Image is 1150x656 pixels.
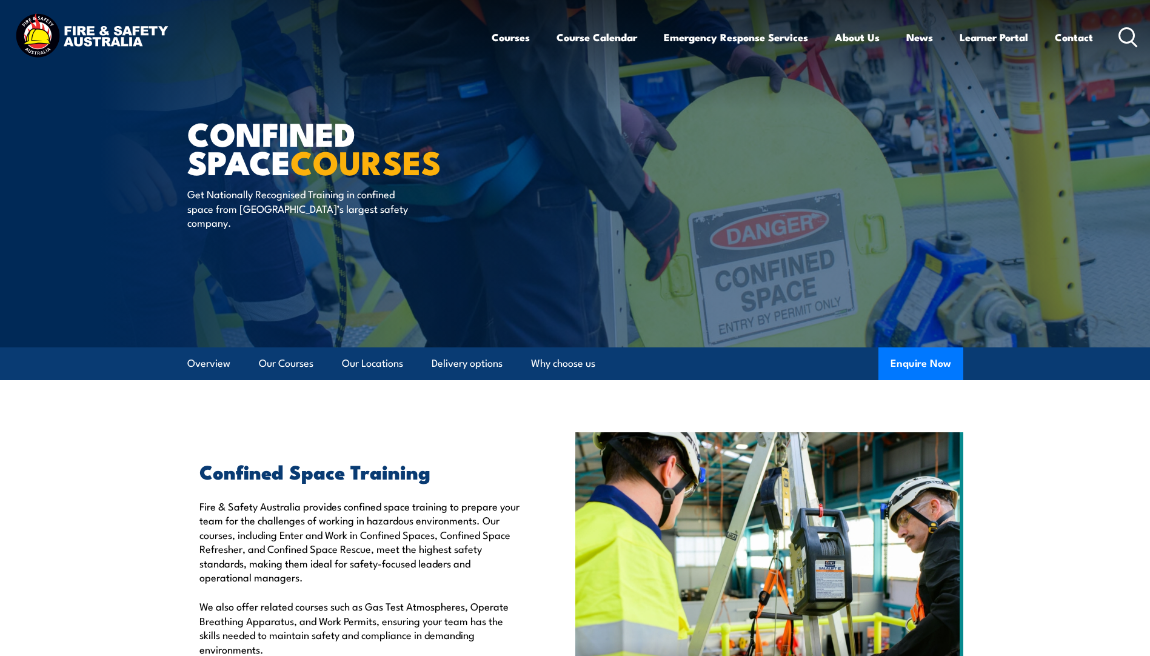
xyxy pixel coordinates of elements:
[259,347,313,380] a: Our Courses
[187,187,409,229] p: Get Nationally Recognised Training in confined space from [GEOGRAPHIC_DATA]’s largest safety comp...
[878,347,963,380] button: Enquire Now
[432,347,503,380] a: Delivery options
[557,21,637,53] a: Course Calendar
[1055,21,1093,53] a: Contact
[199,599,520,656] p: We also offer related courses such as Gas Test Atmospheres, Operate Breathing Apparatus, and Work...
[187,347,230,380] a: Overview
[342,347,403,380] a: Our Locations
[290,136,441,186] strong: COURSES
[492,21,530,53] a: Courses
[187,119,487,175] h1: Confined Space
[835,21,880,53] a: About Us
[906,21,933,53] a: News
[960,21,1028,53] a: Learner Portal
[199,463,520,480] h2: Confined Space Training
[664,21,808,53] a: Emergency Response Services
[199,499,520,584] p: Fire & Safety Australia provides confined space training to prepare your team for the challenges ...
[531,347,595,380] a: Why choose us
